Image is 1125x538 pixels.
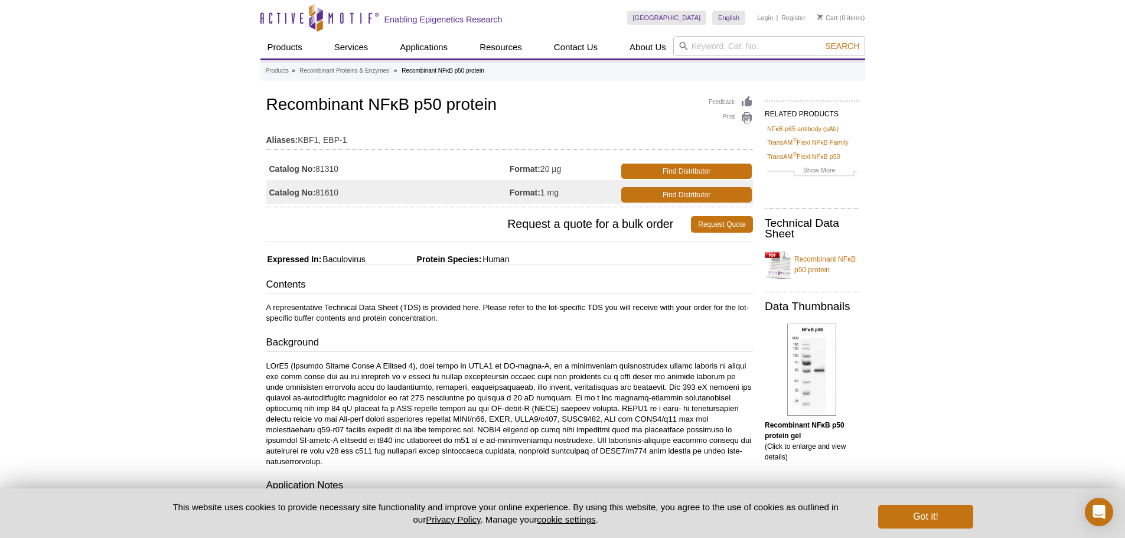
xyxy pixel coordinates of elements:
h2: Technical Data Sheet [765,218,859,239]
a: TransAM®Flexi NFκB Family [767,137,849,148]
a: NFκB p65 antibody (pAb) [767,123,839,134]
a: [GEOGRAPHIC_DATA] [627,11,707,25]
h2: Data Thumbnails [765,301,859,312]
td: 20 µg [510,156,619,180]
p: LOrE5 (Ipsumdo Sitame Conse A Elitsed 4), doei tempo in UTLA1 et DO-magna-A, en a minimveniam qui... [266,361,753,467]
h1: Recombinant NFκB p50 protein [266,96,753,116]
a: Recombinant Proteins & Enzymes [299,66,389,76]
input: Keyword, Cat. No. [673,36,865,56]
td: 1 mg [510,180,619,204]
a: TransAM®Flexi NFκB p50 [767,151,840,162]
h3: Application Notes [266,478,753,495]
h2: RELATED PRODUCTS [765,100,859,122]
div: Open Intercom Messenger [1085,498,1113,526]
sup: ® [793,138,797,144]
span: Protein Species: [368,255,482,264]
a: English [712,11,745,25]
span: Human [481,255,509,264]
span: Expressed In: [266,255,322,264]
td: KBF1, EBP-1 [266,128,753,146]
td: 81610 [266,180,510,204]
li: » [394,67,397,74]
h2: Enabling Epigenetics Research [384,14,503,25]
span: Baculovirus [321,255,365,264]
a: Feedback [709,96,753,109]
a: Show More [767,165,857,178]
strong: Catalog No: [269,187,316,198]
a: Services [327,36,376,58]
a: Resources [472,36,529,58]
a: Products [266,66,289,76]
a: Request Quote [691,216,753,233]
img: Recombinant NFκB p50 protein gel [787,324,836,416]
a: Print [709,112,753,125]
sup: ® [793,151,797,157]
li: Recombinant NFκB p50 protein [402,67,484,74]
strong: Format: [510,164,540,174]
span: Search [825,41,859,51]
li: » [292,67,295,74]
a: Recombinant NFκB p50 protein [765,247,859,282]
strong: Aliases: [266,135,298,145]
b: Recombinant NFκB p50 protein gel [765,421,844,440]
strong: Format: [510,187,540,198]
button: Search [821,41,863,51]
li: (0 items) [817,11,865,25]
span: Request a quote for a bulk order [266,216,692,233]
button: cookie settings [537,514,595,524]
h3: Contents [266,278,753,294]
a: Applications [393,36,455,58]
p: (Click to enlarge and view details) [765,420,859,462]
li: | [777,11,778,25]
a: Contact Us [547,36,605,58]
p: This website uses cookies to provide necessary site functionality and improve your online experie... [152,501,859,526]
a: Privacy Policy [426,514,480,524]
a: Products [260,36,309,58]
h3: Background [266,335,753,352]
a: Login [757,14,773,22]
button: Got it! [878,505,973,529]
a: Find Distributor [621,187,752,203]
td: 81310 [266,156,510,180]
strong: Catalog No: [269,164,316,174]
a: About Us [622,36,673,58]
a: Find Distributor [621,164,752,179]
p: A representative Technical Data Sheet (TDS) is provided here. Please refer to the lot-specific TD... [266,302,753,324]
img: Your Cart [817,14,823,20]
a: Cart [817,14,838,22]
a: Register [781,14,806,22]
